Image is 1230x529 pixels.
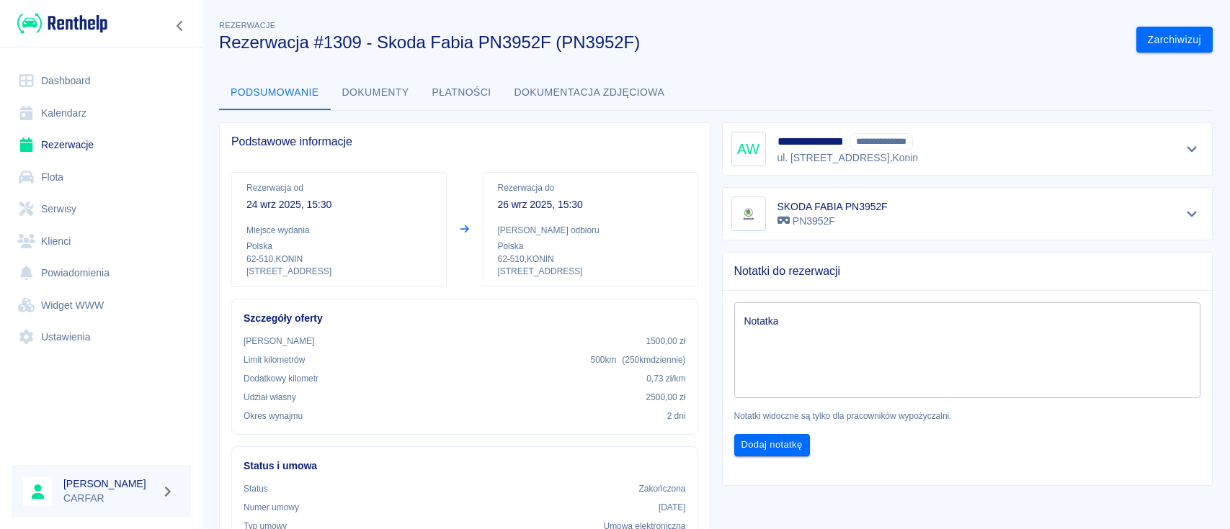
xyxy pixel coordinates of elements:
h6: SKODA FABIA PN3952F [777,199,888,214]
h6: [PERSON_NAME] [63,476,156,491]
p: 500 km [591,353,686,366]
button: Dokumentacja zdjęciowa [503,76,677,110]
button: Płatności [421,76,503,110]
img: Renthelp logo [17,12,107,35]
p: 2500,00 zł [646,391,686,404]
button: Pokaż szczegóły [1180,204,1204,224]
h6: Szczegóły oferty [244,311,686,326]
p: [PERSON_NAME] odbioru [498,224,683,237]
a: Serwisy [12,193,191,225]
h3: Rezerwacja #1309 - Skoda Fabia PN3952F (PN3952F) [219,32,1125,53]
p: Polska [498,240,683,253]
p: 1500,00 zł [646,335,686,348]
button: Zwiń nawigację [169,17,191,35]
p: 0,73 zł /km [646,372,685,385]
button: Podsumowanie [219,76,331,110]
p: Numer umowy [244,501,299,514]
p: Rezerwacja do [498,181,683,194]
a: Rezerwacje [12,129,191,161]
a: Dashboard [12,65,191,97]
a: Ustawienia [12,321,191,353]
p: 26 wrz 2025, 15:30 [498,197,683,212]
p: [STREET_ADDRESS] [246,266,432,278]
p: CARFAR [63,491,156,506]
button: Dodaj notatkę [734,434,810,456]
img: Image [734,199,763,228]
a: Kalendarz [12,97,191,130]
span: Rezerwacje [219,21,275,30]
p: PN3952F [777,214,888,229]
button: Dokumenty [331,76,421,110]
p: Udział własny [244,391,296,404]
p: 62-510 , KONIN [498,253,683,266]
p: Miejsce wydania [246,224,432,237]
p: 62-510 , KONIN [246,253,432,266]
a: Powiadomienia [12,257,191,289]
p: Dodatkowy kilometr [244,372,318,385]
button: Pokaż szczegóły [1180,139,1204,159]
p: Rezerwacja od [246,181,432,194]
p: 2 dni [667,410,686,422]
p: ul. [STREET_ADDRESS] , Konin [777,150,919,166]
div: AW [731,132,766,166]
span: Podstawowe informacje [231,135,698,149]
p: [DATE] [659,501,686,514]
p: 24 wrz 2025, 15:30 [246,197,432,212]
p: Okres wynajmu [244,410,303,422]
a: Flota [12,161,191,194]
button: Zarchiwizuj [1136,27,1213,53]
p: Zakończona [639,482,686,495]
p: Limit kilometrów [244,353,305,366]
p: [PERSON_NAME] [244,335,314,348]
h6: Status i umowa [244,458,686,474]
span: Notatki do rezerwacji [734,264,1201,279]
span: ( 250 km dziennie ) [622,355,685,365]
p: Polska [246,240,432,253]
a: Klienci [12,225,191,258]
p: [STREET_ADDRESS] [498,266,683,278]
a: Widget WWW [12,289,191,322]
a: Renthelp logo [12,12,107,35]
p: Notatki widoczne są tylko dla pracowników wypożyczalni. [734,410,1201,422]
p: Status [244,482,268,495]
